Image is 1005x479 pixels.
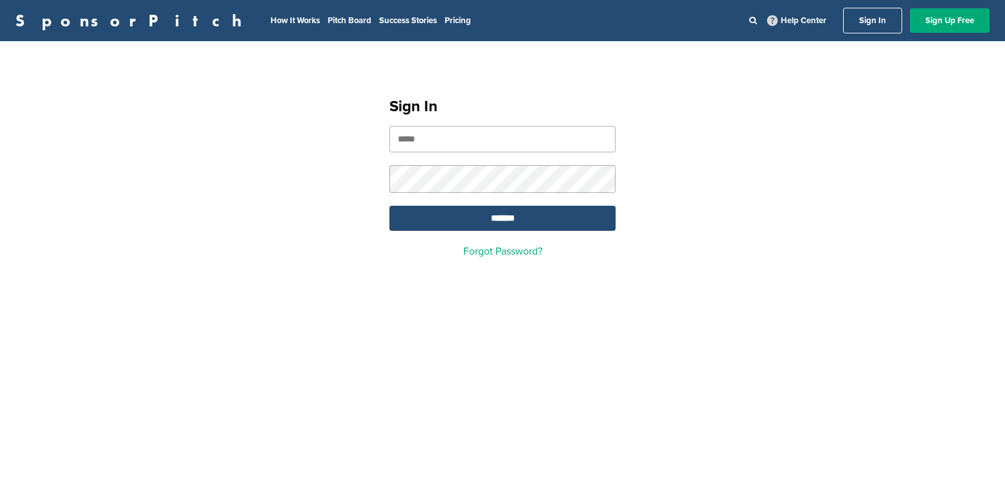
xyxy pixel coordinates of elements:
[271,15,320,26] a: How It Works
[463,245,542,258] a: Forgot Password?
[328,15,371,26] a: Pitch Board
[15,12,250,29] a: SponsorPitch
[910,8,990,33] a: Sign Up Free
[765,13,829,28] a: Help Center
[389,95,616,118] h1: Sign In
[445,15,471,26] a: Pricing
[379,15,437,26] a: Success Stories
[843,8,902,33] a: Sign In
